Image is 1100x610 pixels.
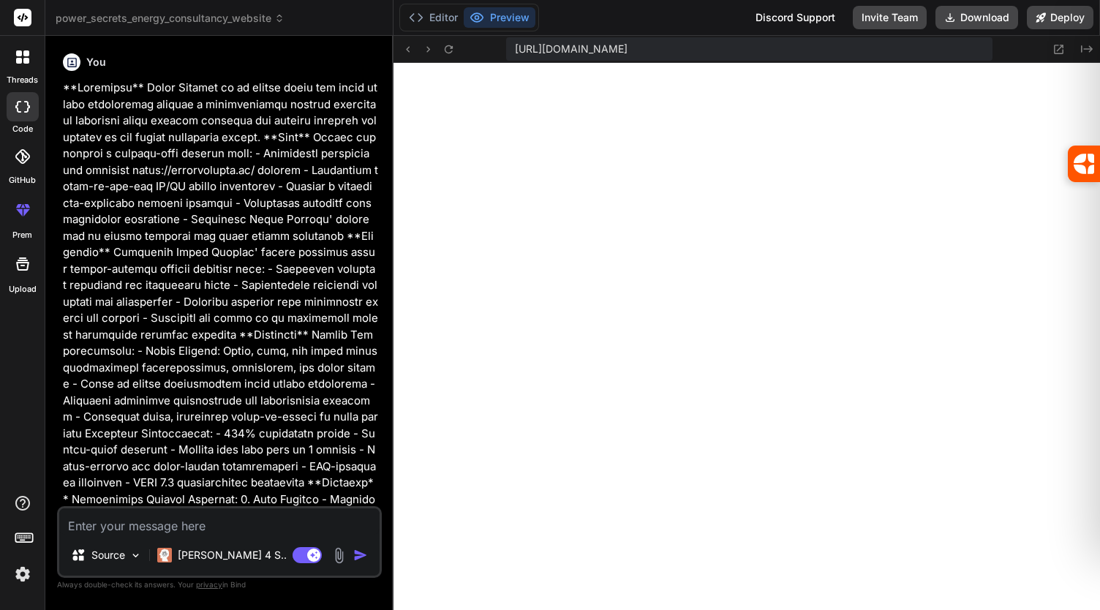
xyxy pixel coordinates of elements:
[331,547,347,564] img: attachment
[464,7,535,28] button: Preview
[178,548,287,562] p: [PERSON_NAME] 4 S..
[353,548,368,562] img: icon
[129,549,142,562] img: Pick Models
[9,174,36,187] label: GitHub
[57,578,382,592] p: Always double-check its answers. Your in Bind
[9,283,37,295] label: Upload
[747,6,844,29] div: Discord Support
[935,6,1018,29] button: Download
[12,229,32,241] label: prem
[393,63,1100,610] iframe: Preview
[853,6,927,29] button: Invite Team
[91,548,125,562] p: Source
[7,74,38,86] label: threads
[12,123,33,135] label: code
[515,42,628,56] span: [URL][DOMAIN_NAME]
[86,55,106,69] h6: You
[157,548,172,562] img: Claude 4 Sonnet
[10,562,35,587] img: settings
[403,7,464,28] button: Editor
[56,11,285,26] span: power_secrets_energy_consultancy_website
[196,580,222,589] span: privacy
[1027,6,1093,29] button: Deploy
